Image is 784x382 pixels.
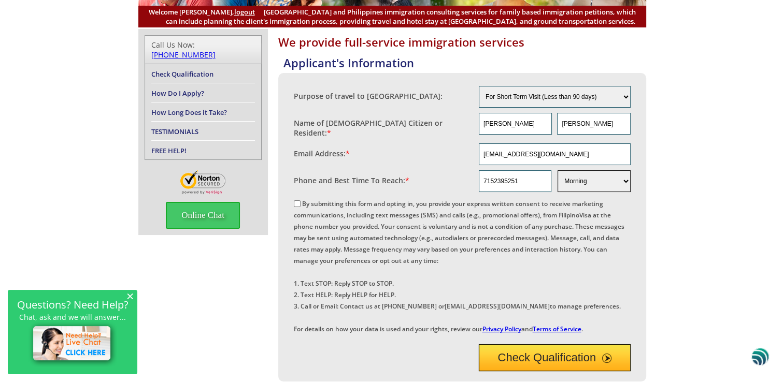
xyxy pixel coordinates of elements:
a: Check Qualification [151,69,213,79]
a: Terms of Service [533,325,581,333]
label: Email Address: [294,149,350,158]
a: Privacy Policy [482,325,521,333]
span: × [126,291,134,300]
input: First Name [479,113,552,135]
img: live-chat-icon.png [28,321,117,367]
input: By submitting this form and opting in, you provide your express written consent to receive market... [294,200,301,207]
span: [GEOGRAPHIC_DATA] and Philippines immigration consulting services for family based immigration pe... [149,7,636,26]
img: svg+xml;base64,PHN2ZyB3aWR0aD0iNDgiIGhlaWdodD0iNDgiIHZpZXdCb3g9IjAgMCA0OCA0OCIgZmlsbD0ibm9uZSIgeG... [751,347,769,366]
input: Email Address [479,143,631,165]
a: [PHONE_NUMBER] [151,50,216,60]
a: How Long Does it Take? [151,108,227,117]
label: Name of [DEMOGRAPHIC_DATA] Citizen or Resident: [294,118,469,138]
label: By submitting this form and opting in, you provide your express written consent to receive market... [294,199,624,333]
h2: Questions? Need Help? [13,300,132,309]
h4: Applicant's Information [283,55,646,70]
a: How Do I Apply? [151,89,204,98]
input: Phone [479,170,551,192]
input: Last Name [557,113,630,135]
span: Welcome [PERSON_NAME], [149,7,255,17]
p: Chat, ask and we will answer... [13,313,132,321]
a: TESTIMONIALS [151,127,198,136]
label: Phone and Best Time To Reach: [294,175,409,185]
button: Check Qualification [479,344,631,371]
h1: We provide full-service immigration services [278,34,646,50]
select: Phone and Best Reach Time are required. [558,170,630,192]
label: Purpose of travel to [GEOGRAPHIC_DATA]: [294,91,443,101]
a: logout [234,7,255,17]
div: Call Us Now: [151,40,255,60]
a: FREE HELP! [151,146,187,155]
span: Online Chat [166,202,240,229]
